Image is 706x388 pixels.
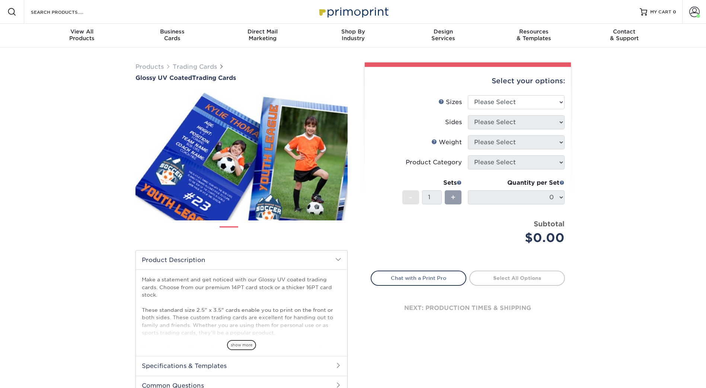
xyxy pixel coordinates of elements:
[308,24,398,48] a: Shop ByIndustry
[136,250,347,269] h2: Product Description
[398,28,489,42] div: Services
[489,28,579,42] div: & Templates
[451,192,456,203] span: +
[445,118,462,127] div: Sides
[468,178,565,187] div: Quantity per Set
[217,28,308,42] div: Marketing
[37,24,127,48] a: View AllProducts
[534,220,565,228] strong: Subtotal
[316,4,390,20] img: Primoprint
[579,24,670,48] a: Contact& Support
[579,28,670,35] span: Contact
[431,138,462,147] div: Weight
[135,74,348,81] a: Glossy UV CoatedTrading Cards
[489,24,579,48] a: Resources& Templates
[136,356,347,375] h2: Specifications & Templates
[650,9,671,15] span: MY CART
[409,192,412,203] span: -
[371,286,565,330] div: next: production times & shipping
[37,28,127,35] span: View All
[220,224,238,242] img: Trading Cards 01
[402,178,462,187] div: Sets
[135,74,348,81] h1: Trading Cards
[227,340,256,350] span: show more
[489,28,579,35] span: Resources
[135,82,348,229] img: Glossy UV Coated 01
[127,24,217,48] a: BusinessCards
[469,271,565,285] a: Select All Options
[217,24,308,48] a: Direct MailMarketing
[473,229,565,247] div: $0.00
[308,28,398,35] span: Shop By
[398,24,489,48] a: DesignServices
[142,276,341,367] p: Make a statement and get noticed with our Glossy UV coated trading cards. Choose from our premium...
[245,223,263,242] img: Trading Cards 02
[308,28,398,42] div: Industry
[438,98,462,107] div: Sizes
[173,63,217,70] a: Trading Cards
[673,9,676,14] span: 0
[398,28,489,35] span: Design
[371,67,565,95] div: Select your options:
[406,158,462,167] div: Product Category
[30,7,103,16] input: SEARCH PRODUCTS.....
[127,28,217,35] span: Business
[217,28,308,35] span: Direct Mail
[135,63,164,70] a: Products
[37,28,127,42] div: Products
[371,271,466,285] a: Chat with a Print Pro
[135,74,192,81] span: Glossy UV Coated
[579,28,670,42] div: & Support
[127,28,217,42] div: Cards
